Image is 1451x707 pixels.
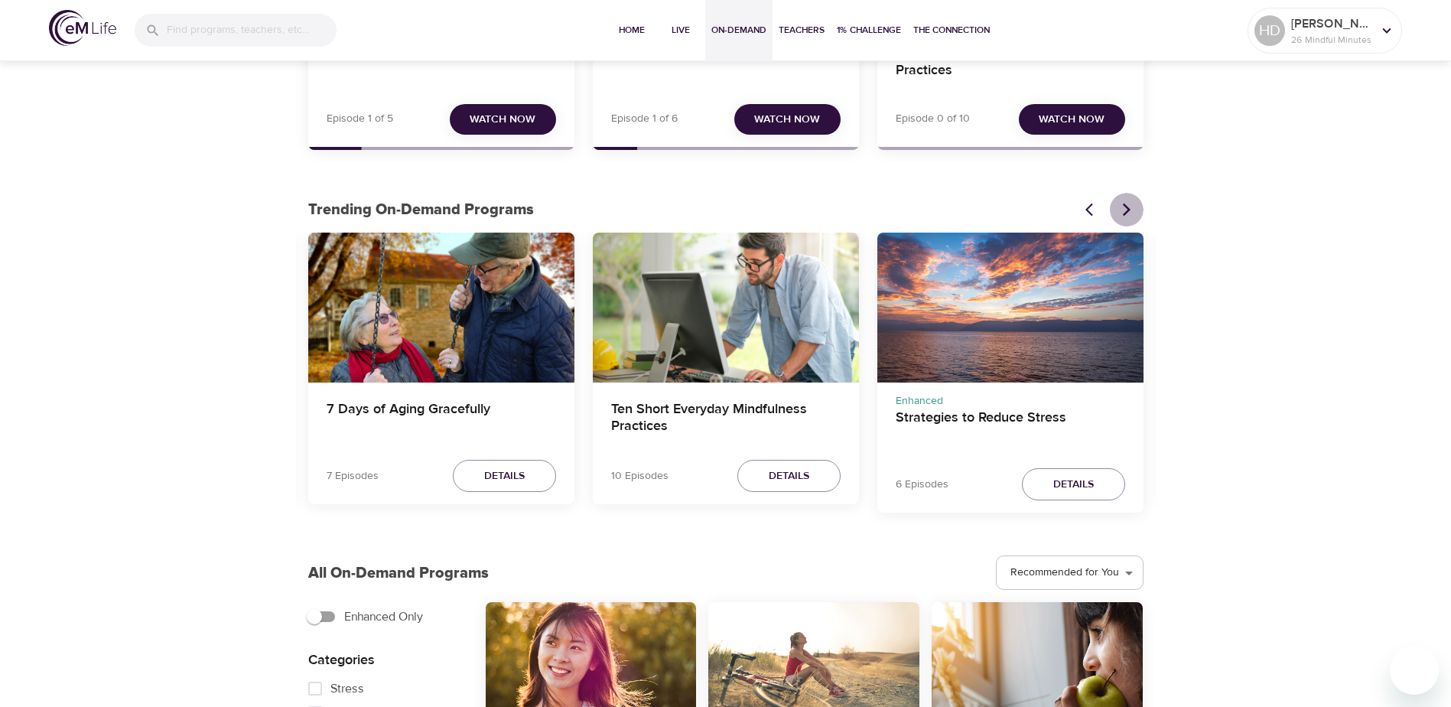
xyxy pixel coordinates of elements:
img: logo [49,10,116,46]
p: Categories [308,650,461,670]
span: Teachers [779,22,825,38]
p: Episode 1 of 6 [611,111,678,127]
span: Home [613,22,650,38]
span: Watch Now [1039,110,1105,129]
p: 26 Mindful Minutes [1291,33,1372,47]
button: Next items [1110,193,1144,226]
span: 1% Challenge [837,22,901,38]
span: The Connection [913,22,990,38]
span: Watch Now [470,110,535,129]
span: On-Demand [711,22,766,38]
h4: Mindfully Managing Stress Collection [327,45,556,82]
div: HD [1254,15,1285,46]
span: Details [1053,475,1094,494]
p: Episode 0 of 10 [896,111,970,127]
button: Details [453,460,556,493]
button: Watch Now [450,104,556,135]
span: Details [769,467,809,486]
button: Details [737,460,841,493]
button: Ten Short Everyday Mindfulness Practices [593,233,859,383]
p: Trending On-Demand Programs [308,198,1076,221]
p: [PERSON_NAME].[PERSON_NAME] [1291,15,1372,33]
input: Find programs, teachers, etc... [167,14,337,47]
h4: Ten Short Everyday Mindfulness Practices [611,401,841,438]
button: Watch Now [734,104,841,135]
button: Previous items [1076,193,1110,226]
h4: Ten Short Everyday Mindfulness Practices [896,45,1125,82]
h4: Strategies to Reduce Stress [611,45,841,82]
span: Stress [330,679,364,698]
button: Strategies to Reduce Stress [877,233,1144,383]
button: 7 Days of Aging Gracefully [308,233,574,383]
span: Live [662,22,699,38]
button: Watch Now [1019,104,1125,135]
p: All On-Demand Programs [308,562,489,585]
span: Enhanced [896,394,943,408]
h4: Strategies to Reduce Stress [896,409,1125,446]
p: 10 Episodes [611,468,669,484]
span: Details [484,467,525,486]
p: Episode 1 of 5 [327,111,393,127]
iframe: Button to launch messaging window [1390,646,1439,695]
h4: 7 Days of Aging Gracefully [327,401,556,438]
p: 7 Episodes [327,468,379,484]
span: Enhanced Only [344,608,423,626]
button: Details [1022,468,1125,501]
span: Watch Now [754,110,820,129]
p: 6 Episodes [896,477,948,493]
